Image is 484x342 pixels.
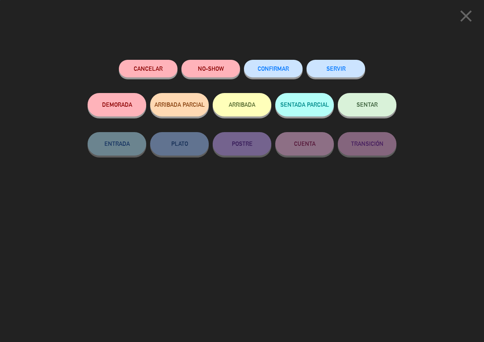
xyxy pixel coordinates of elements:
[181,60,240,77] button: NO-SHOW
[258,65,289,72] span: CONFIRMAR
[150,93,209,116] button: ARRIBADA PARCIAL
[307,60,365,77] button: SERVIR
[154,101,205,108] span: ARRIBADA PARCIAL
[456,6,476,26] i: close
[213,132,271,156] button: POSTRE
[213,93,271,116] button: ARRIBADA
[454,6,478,29] button: close
[244,60,303,77] button: CONFIRMAR
[275,93,334,116] button: SENTADA PARCIAL
[119,60,177,77] button: Cancelar
[88,93,146,116] button: DEMORADA
[275,132,334,156] button: CUENTA
[338,132,396,156] button: TRANSICIÓN
[150,132,209,156] button: PLATO
[338,93,396,116] button: SENTAR
[88,132,146,156] button: ENTRADA
[357,101,378,108] span: SENTAR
